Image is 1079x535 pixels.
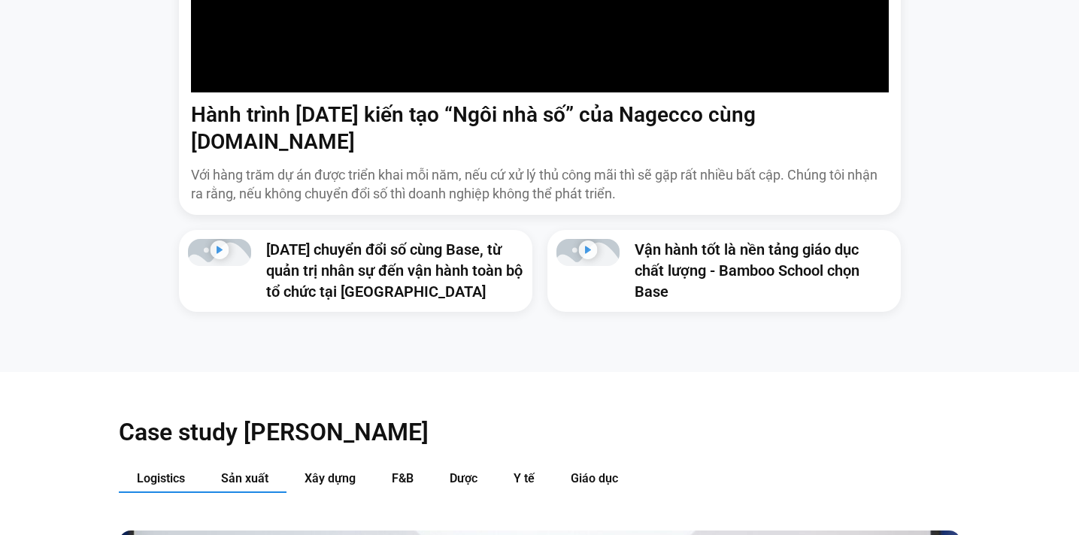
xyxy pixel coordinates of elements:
span: Sản xuất [221,471,268,485]
span: Dược [450,471,477,485]
span: Giáo dục [571,471,618,485]
a: Vận hành tốt là nền tảng giáo dục chất lượng - Bamboo School chọn Base [635,240,859,301]
p: Với hàng trăm dự án được triển khai mỗi năm, nếu cứ xử lý thủ công mãi thì sẽ gặp rất nhiều bất c... [191,165,889,203]
div: Phát video [578,240,597,264]
a: [DATE] chuyển đổi số cùng Base, từ quản trị nhân sự đến vận hành toàn bộ tổ chức tại [GEOGRAPHIC_... [266,240,523,301]
span: Logistics [137,471,185,485]
h2: Case study [PERSON_NAME] [119,417,961,447]
span: F&B [392,471,414,485]
span: Y tế [514,471,535,485]
a: Hành trình [DATE] kiến tạo “Ngôi nhà số” của Nagecco cùng [DOMAIN_NAME] [191,102,756,154]
div: Phát video [210,240,229,264]
span: Xây dựng [305,471,356,485]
